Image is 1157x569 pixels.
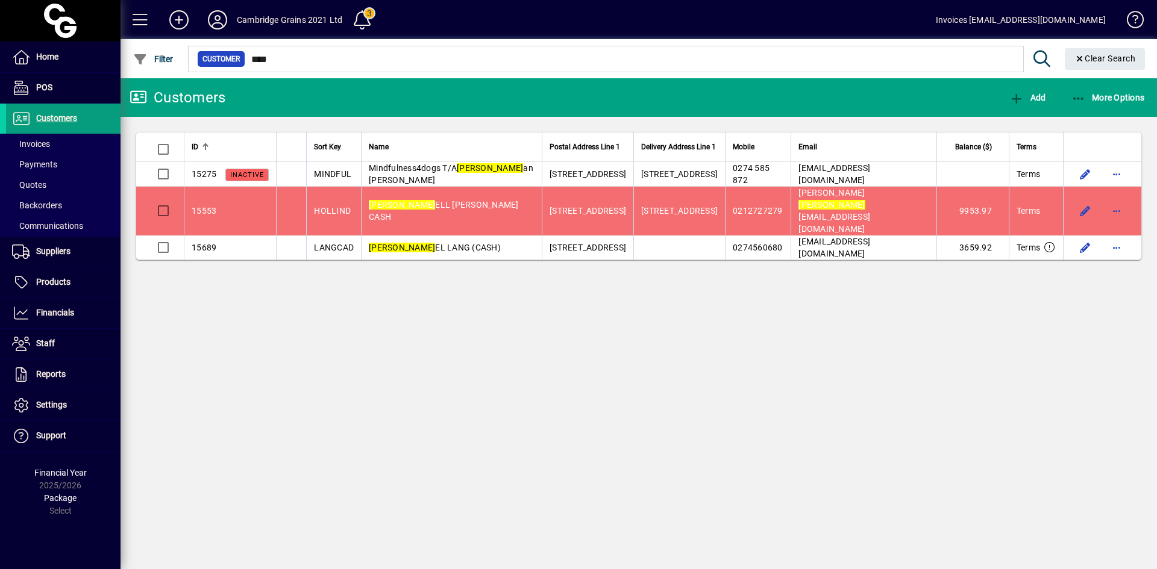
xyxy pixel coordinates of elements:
[1017,241,1040,253] span: Terms
[314,243,354,252] span: LANGCAD
[1071,93,1145,102] span: More Options
[733,140,783,154] div: Mobile
[6,195,121,216] a: Backorders
[133,54,174,64] span: Filter
[936,235,1009,260] td: 3659.92
[12,201,62,210] span: Backorders
[798,188,870,234] span: [PERSON_NAME] [EMAIL_ADDRESS][DOMAIN_NAME]
[733,206,783,216] span: 0212727279
[6,421,121,451] a: Support
[202,53,240,65] span: Customer
[198,9,237,31] button: Profile
[1107,238,1126,257] button: More options
[457,163,523,173] em: [PERSON_NAME]
[369,243,501,252] span: EL LANG (CASH)
[6,42,121,72] a: Home
[550,140,620,154] span: Postal Address Line 1
[230,171,264,179] span: Inactive
[1076,164,1095,184] button: Edit
[36,338,55,348] span: Staff
[1017,168,1040,180] span: Terms
[1118,2,1142,42] a: Knowledge Base
[12,221,83,231] span: Communications
[6,390,121,420] a: Settings
[6,237,121,267] a: Suppliers
[936,10,1106,30] div: Invoices [EMAIL_ADDRESS][DOMAIN_NAME]
[6,359,121,390] a: Reports
[6,134,121,154] a: Invoices
[550,206,626,216] span: [STREET_ADDRESS]
[798,140,929,154] div: Email
[798,237,870,258] span: [EMAIL_ADDRESS][DOMAIN_NAME]
[36,246,71,256] span: Suppliers
[550,243,626,252] span: [STREET_ADDRESS]
[733,140,754,154] span: Mobile
[192,243,216,252] span: 15689
[192,140,269,154] div: ID
[1065,48,1146,70] button: Clear
[798,163,870,185] span: [EMAIL_ADDRESS][DOMAIN_NAME]
[192,206,216,216] span: 15553
[369,200,519,222] span: ELL [PERSON_NAME] CASH
[36,308,74,317] span: Financials
[314,206,351,216] span: HOLLIND
[6,73,121,103] a: POS
[641,206,718,216] span: [STREET_ADDRESS]
[641,169,718,179] span: [STREET_ADDRESS]
[36,431,66,440] span: Support
[369,140,389,154] span: Name
[733,243,783,252] span: 0274560680
[192,169,216,179] span: 15275
[36,400,67,409] span: Settings
[6,298,121,328] a: Financials
[44,493,77,503] span: Package
[1006,87,1049,108] button: Add
[1074,54,1136,63] span: Clear Search
[36,52,58,61] span: Home
[1107,164,1126,184] button: More options
[12,180,46,190] span: Quotes
[36,369,66,379] span: Reports
[1017,205,1040,217] span: Terms
[130,88,225,107] div: Customers
[550,169,626,179] span: [STREET_ADDRESS]
[6,154,121,175] a: Payments
[1068,87,1148,108] button: More Options
[369,140,535,154] div: Name
[160,9,198,31] button: Add
[936,187,1009,235] td: 9953.97
[733,163,770,185] span: 0274 585 872
[6,216,121,236] a: Communications
[944,140,1003,154] div: Balance ($)
[369,163,533,185] span: Mindfulness4dogs T/A an [PERSON_NAME]
[237,10,342,30] div: Cambridge Grains 2021 Ltd
[130,48,177,70] button: Filter
[955,140,992,154] span: Balance ($)
[192,140,198,154] span: ID
[36,277,71,287] span: Products
[314,169,351,179] span: MINDFUL
[369,200,435,210] em: [PERSON_NAME]
[36,113,77,123] span: Customers
[1009,93,1046,102] span: Add
[6,329,121,359] a: Staff
[12,160,57,169] span: Payments
[1107,201,1126,220] button: More options
[12,139,50,149] span: Invoices
[36,82,52,92] span: POS
[6,175,121,195] a: Quotes
[798,200,865,210] em: [PERSON_NAME]
[1017,140,1036,154] span: Terms
[1076,201,1095,220] button: Edit
[34,468,87,477] span: Financial Year
[1076,238,1095,257] button: Edit
[798,140,817,154] span: Email
[6,267,121,297] a: Products
[641,140,716,154] span: Delivery Address Line 1
[369,243,435,252] em: [PERSON_NAME]
[314,140,341,154] span: Sort Key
